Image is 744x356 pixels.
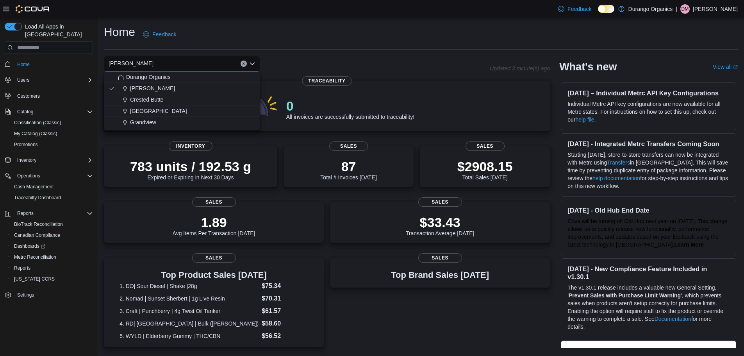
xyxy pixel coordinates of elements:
button: My Catalog (Classic) [8,128,96,139]
h3: Top Brand Sales [DATE] [391,270,489,280]
button: Metrc Reconciliation [8,252,96,263]
button: Crested Butte [104,94,260,106]
a: Transfers [607,159,630,166]
span: Home [17,61,30,68]
a: View allExternal link [713,64,738,70]
span: Feedback [152,30,176,38]
button: Reports [14,209,37,218]
button: Close list of options [249,61,255,67]
span: BioTrack Reconciliation [11,220,93,229]
span: My Catalog (Classic) [14,131,57,137]
dd: $56.52 [262,331,308,341]
button: Cash Management [8,181,96,192]
p: [PERSON_NAME] [693,4,738,14]
span: Inventory [17,157,36,163]
div: Avg Items Per Transaction [DATE] [173,215,255,236]
span: Feedback [567,5,591,13]
span: Sales [418,253,462,263]
span: Traceabilty Dashboard [14,195,61,201]
button: Inventory [2,155,96,166]
button: Customers [2,90,96,102]
span: [GEOGRAPHIC_DATA] [130,107,187,115]
a: Metrc Reconciliation [11,252,59,262]
dt: 4. RD| [GEOGRAPHIC_DATA] | Bulk ([PERSON_NAME]) [120,320,259,327]
span: Load All Apps in [GEOGRAPHIC_DATA] [22,23,93,38]
a: Canadian Compliance [11,231,63,240]
h1: Home [104,24,135,40]
h3: [DATE] - Integrated Metrc Transfers Coming Soon [567,140,730,148]
a: My Catalog (Classic) [11,129,61,138]
div: Expired or Expiring in Next 30 Days [130,159,251,181]
span: Customers [14,91,93,101]
button: Durango Organics [104,72,260,83]
span: Users [14,75,93,85]
span: Classification (Classic) [11,118,93,127]
a: Dashboards [8,241,96,252]
span: Customers [17,93,40,99]
p: 87 [320,159,376,174]
span: My Catalog (Classic) [11,129,93,138]
a: Dashboards [11,242,48,251]
span: Sales [418,197,462,207]
span: Promotions [11,140,93,149]
span: Reports [17,210,34,216]
span: Dashboards [14,243,45,249]
div: Choose from the following options [104,72,260,128]
button: Operations [2,170,96,181]
a: BioTrack Reconciliation [11,220,66,229]
nav: Complex example [5,55,93,321]
a: help file [575,116,594,123]
button: [US_STATE] CCRS [8,274,96,284]
h3: [DATE] - Old Hub End Date [567,206,730,214]
span: Reports [14,209,93,218]
span: Home [14,59,93,69]
svg: External link [733,65,738,70]
span: Canadian Compliance [14,232,60,238]
span: Sales [192,197,236,207]
div: Total # Invoices [DATE] [320,159,376,181]
a: Feedback [140,27,179,42]
span: Durango Organics [126,73,171,81]
p: $33.43 [406,215,475,230]
button: [GEOGRAPHIC_DATA] [104,106,260,117]
dd: $61.57 [262,306,308,316]
p: Individual Metrc API key configurations are now available for all Metrc states. For instructions ... [567,100,730,123]
p: 783 units / 192.53 g [130,159,251,174]
h3: [DATE] – Individual Metrc API Key Configurations [567,89,730,97]
a: Settings [14,290,37,300]
button: Users [2,75,96,86]
span: Washington CCRS [11,274,93,284]
span: Classification (Classic) [14,120,61,126]
button: Home [2,59,96,70]
h3: Top Product Sales [DATE] [120,270,308,280]
span: Operations [14,171,93,181]
span: Cash Management [14,184,54,190]
button: BioTrack Reconciliation [8,219,96,230]
p: 1.89 [173,215,255,230]
button: Settings [2,289,96,301]
span: [PERSON_NAME] [109,59,153,68]
span: Traceability [302,76,352,86]
span: Traceabilty Dashboard [11,193,93,202]
button: Users [14,75,32,85]
span: Inventory [169,141,212,151]
input: Dark Mode [598,5,614,13]
button: Grandview [104,117,260,128]
span: Metrc Reconciliation [11,252,93,262]
span: [PERSON_NAME] [130,84,175,92]
a: Classification (Classic) [11,118,64,127]
dt: 3. Craft | Punchberry | 4g Twist Oil Tanker [120,307,259,315]
a: Traceabilty Dashboard [11,193,64,202]
a: Learn More [674,242,704,248]
span: Sales [329,141,368,151]
button: Promotions [8,139,96,150]
button: Reports [2,208,96,219]
button: Classification (Classic) [8,117,96,128]
span: [US_STATE] CCRS [14,276,55,282]
div: Daniel Mendoza [680,4,690,14]
p: 0 [286,98,414,114]
span: Grandview [130,118,156,126]
span: Inventory [14,156,93,165]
